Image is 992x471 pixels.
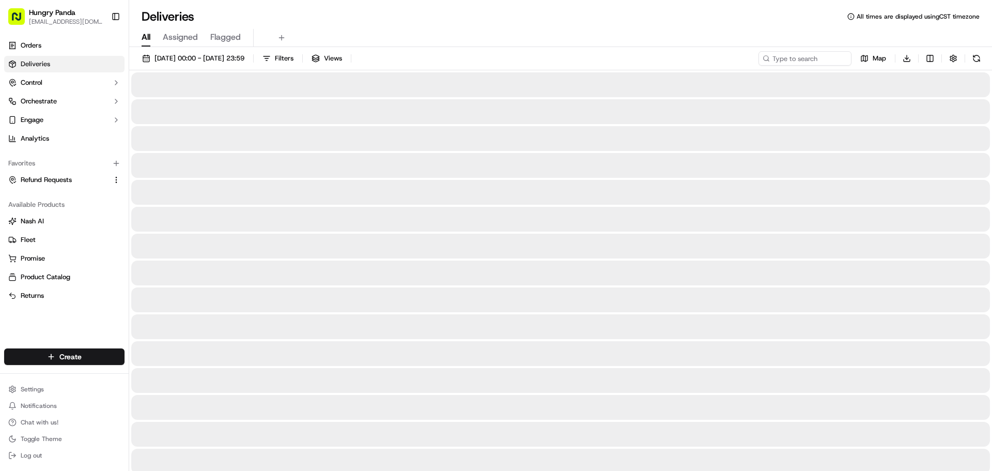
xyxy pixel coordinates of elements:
a: Product Catalog [8,272,120,282]
span: Fleet [21,235,36,245]
a: Analytics [4,130,125,147]
button: Hungry Panda[EMAIL_ADDRESS][DOMAIN_NAME] [4,4,107,29]
button: Returns [4,287,125,304]
span: Returns [21,291,44,300]
span: All times are displayed using CST timezone [857,12,980,21]
a: Deliveries [4,56,125,72]
button: Product Catalog [4,269,125,285]
a: Promise [8,254,120,263]
button: Refund Requests [4,172,125,188]
button: Engage [4,112,125,128]
button: Views [307,51,347,66]
a: Fleet [8,235,120,245]
button: Notifications [4,399,125,413]
button: Control [4,74,125,91]
button: Filters [258,51,298,66]
button: Chat with us! [4,415,125,430]
button: Create [4,348,125,365]
span: Assigned [163,31,198,43]
div: Available Products [4,196,125,213]
h1: Deliveries [142,8,194,25]
a: Refund Requests [8,175,108,185]
span: Chat with us! [21,418,58,427]
span: Create [59,352,82,362]
span: Nash AI [21,217,44,226]
span: Filters [275,54,293,63]
span: Flagged [210,31,241,43]
a: Nash AI [8,217,120,226]
button: Orchestrate [4,93,125,110]
span: Map [873,54,886,63]
button: Log out [4,448,125,463]
button: Hungry Panda [29,7,75,18]
a: Orders [4,37,125,54]
span: Control [21,78,42,87]
span: Product Catalog [21,272,70,282]
span: Deliveries [21,59,50,69]
button: Promise [4,250,125,267]
button: Map [856,51,891,66]
div: Favorites [4,155,125,172]
button: [EMAIL_ADDRESS][DOMAIN_NAME] [29,18,103,26]
span: Analytics [21,134,49,143]
button: [DATE] 00:00 - [DATE] 23:59 [137,51,249,66]
span: All [142,31,150,43]
span: Orders [21,41,41,50]
button: Toggle Theme [4,432,125,446]
span: Views [324,54,342,63]
span: Toggle Theme [21,435,62,443]
button: Fleet [4,232,125,248]
button: Refresh [969,51,984,66]
input: Type to search [758,51,851,66]
span: Notifications [21,402,57,410]
a: Returns [8,291,120,300]
span: Engage [21,115,43,125]
span: Refund Requests [21,175,72,185]
span: Log out [21,451,42,460]
span: Orchestrate [21,97,57,106]
button: Settings [4,382,125,397]
span: Settings [21,385,44,393]
span: [DATE] 00:00 - [DATE] 23:59 [154,54,244,63]
button: Nash AI [4,213,125,230]
span: Promise [21,254,45,263]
